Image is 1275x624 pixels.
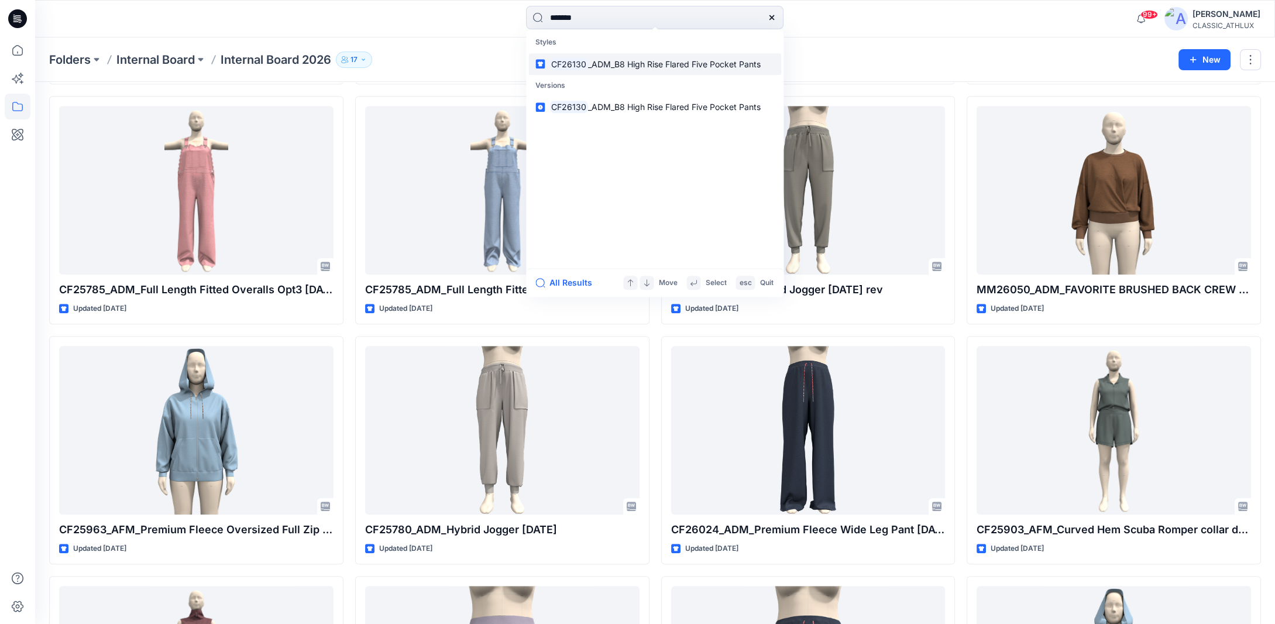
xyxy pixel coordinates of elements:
p: esc [739,277,751,289]
a: CF26024_ADM_Premium Fleece Wide Leg Pant 29AUG25 [671,346,946,515]
span: _ADM_B8 High Rise Flared Five Pocket Pants [588,59,761,69]
div: [PERSON_NAME] [1192,7,1260,21]
p: Styles [528,32,781,53]
p: CF26024_ADM_Premium Fleece Wide Leg Pant [DATE] [671,522,946,538]
p: Updated [DATE] [991,543,1044,555]
a: CF25785_ADM_Full Length Fitted Overalls Opt3 10SEP25 [59,106,334,275]
a: MM26050_ADM_FAVORITE BRUSHED BACK CREW 08SEP25 [977,106,1251,275]
p: CF25780_ADM_Hybrid Jogger [DATE] rev [671,282,946,298]
p: CF25780_ADM_Hybrid Jogger [DATE] [365,522,640,538]
p: CF25903_AFM_Curved Hem Scuba Romper collar down [977,522,1251,538]
a: CF25780_ADM_Hybrid Jogger 08SEP25 rev [671,106,946,275]
a: CF25780_ADM_Hybrid Jogger 08SEP25 [365,346,640,515]
a: Folders [49,52,91,68]
a: CF25903_AFM_Curved Hem Scuba Romper collar down [977,346,1251,515]
p: CF25785_ADM_Full Length Fitted Overalls Opt3 [DATE] [59,282,334,298]
button: New [1178,49,1231,70]
p: Select [705,277,726,289]
a: CF26130_ADM_B8 High Rise Flared Five Pocket Pants [528,96,781,118]
mark: CF26130 [549,101,588,114]
button: All Results [535,276,600,290]
p: Updated [DATE] [73,303,126,315]
p: CF25963_AFM_Premium Fleece Oversized Full Zip Hoodie [DATE] [59,522,334,538]
a: CF25963_AFM_Premium Fleece Oversized Full Zip Hoodie 29AUG25 [59,346,334,515]
div: CLASSIC_ATHLUX [1192,21,1260,30]
p: Updated [DATE] [685,543,738,555]
a: CF26130_ADM_B8 High Rise Flared Five Pocket Pants [528,53,781,75]
button: 17 [336,52,372,68]
span: _ADM_B8 High Rise Flared Five Pocket Pants [588,102,761,112]
a: CF25785_ADM_Full Length Fitted Overalls Opt1 10SEP25 [365,106,640,275]
p: Updated [DATE] [685,303,738,315]
p: Updated [DATE] [73,543,126,555]
p: Move [658,277,677,289]
p: Versions [528,75,781,97]
p: Updated [DATE] [379,543,432,555]
img: avatar [1164,7,1188,30]
p: Internal Board 2026 [221,52,331,68]
mark: CF26130 [549,57,588,71]
p: 17 [350,53,358,66]
p: Updated [DATE] [379,303,432,315]
p: CF25785_ADM_Full Length Fitted Overalls Opt1 [DATE] [365,282,640,298]
span: 99+ [1140,10,1158,19]
p: Quit [759,277,773,289]
a: Internal Board [116,52,195,68]
p: MM26050_ADM_FAVORITE BRUSHED BACK CREW [DATE] [977,282,1251,298]
p: Updated [DATE] [991,303,1044,315]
